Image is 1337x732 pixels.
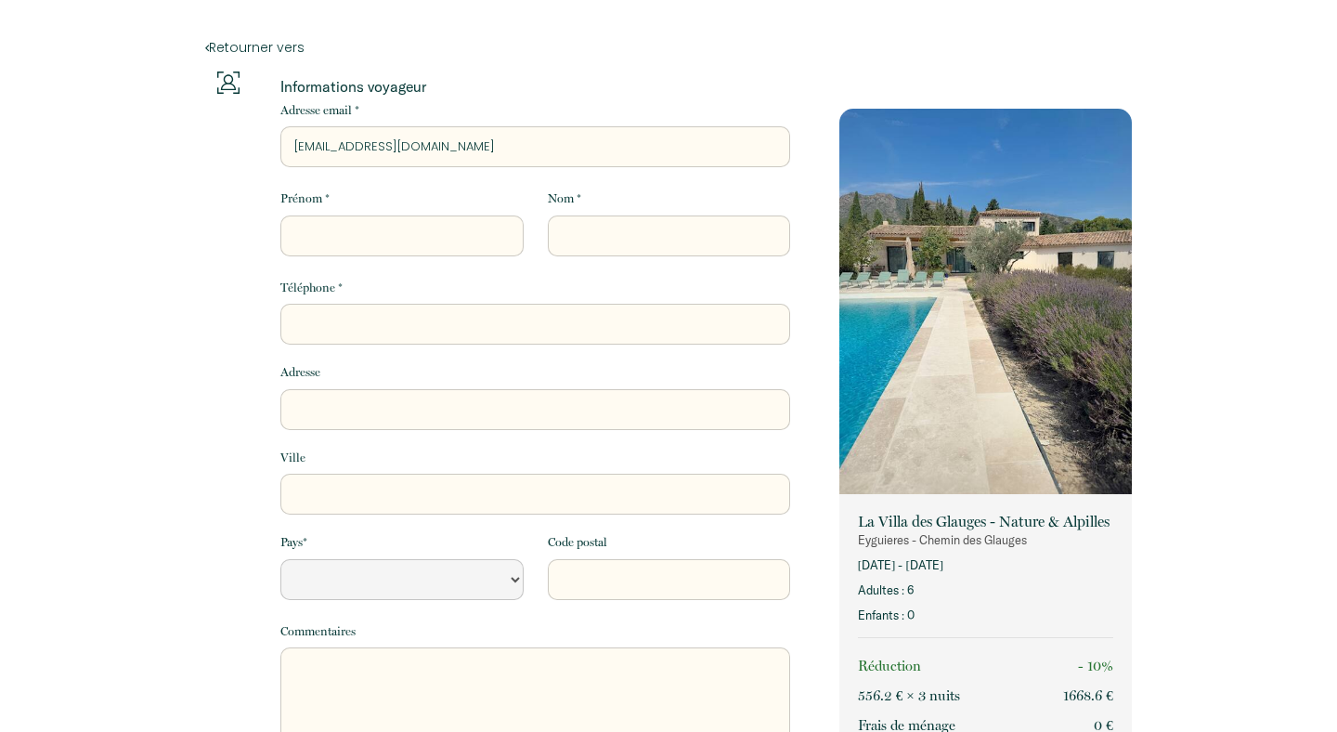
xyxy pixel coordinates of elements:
label: Adresse email * [280,101,359,120]
label: Adresse [280,363,320,382]
label: Commentaires [280,622,356,641]
img: guests-info [217,72,240,94]
p: Enfants : 0 [858,607,1113,624]
select: Default select example [280,559,523,600]
label: Nom * [548,190,581,208]
p: - 10% [1078,655,1113,677]
p: Informations voyageur [280,77,790,96]
p: Adultes : 6 [858,582,1113,599]
p: [DATE] - [DATE] [858,556,1113,574]
p: 1668.6 € [1063,685,1113,707]
p: Réduction [858,655,921,677]
a: Retourner vers [205,37,1132,58]
p: Eyguières - Chemin des Glauges [858,531,1113,549]
span: s [954,687,960,704]
p: 556.2 € × 3 nuit [858,685,960,707]
img: rental-image [839,109,1132,499]
label: Code postal [548,533,607,552]
label: Ville [280,449,305,467]
label: Prénom * [280,190,330,208]
label: Pays [280,533,307,552]
p: La Villa des Glauges - Nature & Alpilles [858,513,1113,531]
label: Téléphone * [280,279,343,297]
